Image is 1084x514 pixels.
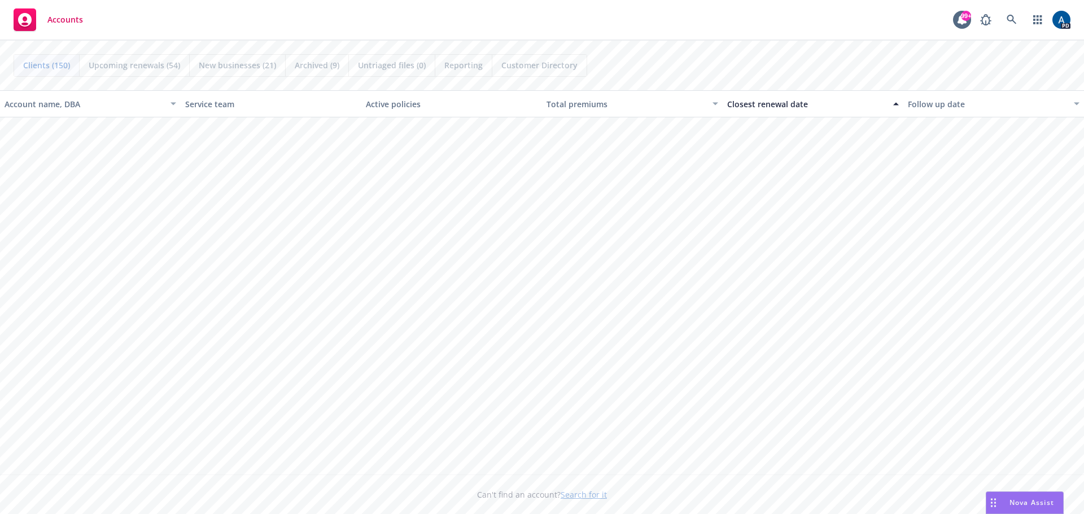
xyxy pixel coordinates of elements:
[366,98,537,110] div: Active policies
[903,90,1084,117] button: Follow up date
[477,489,607,500] span: Can't find an account?
[444,59,483,71] span: Reporting
[986,491,1064,514] button: Nova Assist
[974,8,997,31] a: Report a Bug
[361,90,542,117] button: Active policies
[181,90,361,117] button: Service team
[185,98,357,110] div: Service team
[961,11,971,21] div: 99+
[501,59,578,71] span: Customer Directory
[561,489,607,500] a: Search for it
[5,98,164,110] div: Account name, DBA
[1009,498,1054,507] span: Nova Assist
[1052,11,1070,29] img: photo
[1000,8,1023,31] a: Search
[908,98,1067,110] div: Follow up date
[358,59,426,71] span: Untriaged files (0)
[89,59,180,71] span: Upcoming renewals (54)
[986,492,1000,513] div: Drag to move
[9,4,88,36] a: Accounts
[727,98,886,110] div: Closest renewal date
[47,15,83,24] span: Accounts
[547,98,706,110] div: Total premiums
[542,90,723,117] button: Total premiums
[295,59,339,71] span: Archived (9)
[199,59,276,71] span: New businesses (21)
[1026,8,1049,31] a: Switch app
[23,59,70,71] span: Clients (150)
[723,90,903,117] button: Closest renewal date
